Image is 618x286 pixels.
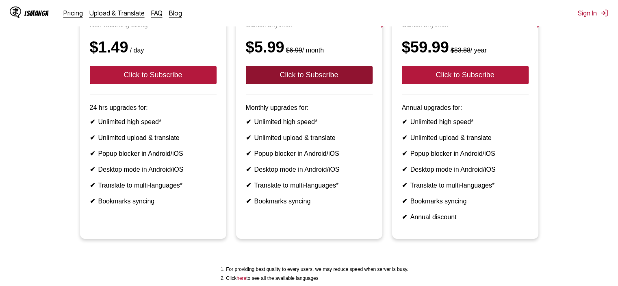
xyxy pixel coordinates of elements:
img: IsManga Logo [10,7,21,18]
div: $1.49 [90,39,217,56]
li: Unlimited high speed* [246,118,373,126]
button: Click to Subscribe [246,66,373,84]
b: ✔ [246,134,251,141]
b: ✔ [90,182,95,189]
p: 24 hrs upgrades for: [90,104,217,111]
li: Translate to multi-languages* [402,181,529,189]
s: $83.88 [451,47,471,54]
b: ✔ [402,214,407,221]
b: ✔ [402,150,407,157]
li: Bookmarks syncing [246,197,373,205]
li: Unlimited upload & translate [246,134,373,142]
a: Pricing [63,9,83,17]
b: ✔ [90,198,95,205]
img: Sign out [600,9,608,17]
li: Annual discount [402,213,529,221]
b: ✔ [246,166,251,173]
b: ✔ [90,166,95,173]
b: ✔ [90,134,95,141]
a: FAQ [151,9,163,17]
li: Unlimited high speed* [402,118,529,126]
a: IsManga LogoIsManga [10,7,63,20]
button: Click to Subscribe [402,66,529,84]
b: ✔ [246,118,251,125]
p: Annual upgrades for: [402,104,529,111]
a: Available languages [236,275,246,281]
div: $59.99 [402,39,529,56]
b: ✔ [246,198,251,205]
li: Desktop mode in Android/iOS [246,166,373,173]
button: Click to Subscribe [90,66,217,84]
button: Sign In [578,9,608,17]
small: / day [128,47,144,54]
b: ✔ [402,118,407,125]
li: Translate to multi-languages* [90,181,217,189]
b: ✔ [90,118,95,125]
li: Popup blocker in Android/iOS [246,150,373,157]
li: Unlimited upload & translate [90,134,217,142]
li: For providing best quality to every users, we may reduce speed when server is busy. [226,266,408,272]
b: ✔ [402,134,407,141]
b: ✔ [402,166,407,173]
li: Popup blocker in Android/iOS [90,150,217,157]
b: ✔ [402,198,407,205]
a: Blog [169,9,182,17]
b: ✔ [246,182,251,189]
div: IsManga [24,9,49,17]
b: ✔ [90,150,95,157]
b: ✔ [246,150,251,157]
li: Desktop mode in Android/iOS [90,166,217,173]
a: Upload & Translate [89,9,145,17]
li: Click to see all the available languages [226,275,408,281]
b: ✔ [402,182,407,189]
li: Desktop mode in Android/iOS [402,166,529,173]
div: $5.99 [246,39,373,56]
li: Bookmarks syncing [90,197,217,205]
p: Monthly upgrades for: [246,104,373,111]
small: / month [284,47,324,54]
small: / year [449,47,487,54]
li: Popup blocker in Android/iOS [402,150,529,157]
li: Bookmarks syncing [402,197,529,205]
li: Translate to multi-languages* [246,181,373,189]
li: Unlimited high speed* [90,118,217,126]
li: Unlimited upload & translate [402,134,529,142]
s: $6.99 [286,47,302,54]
